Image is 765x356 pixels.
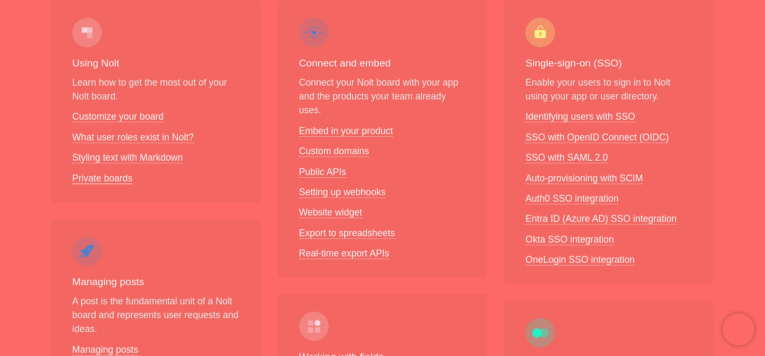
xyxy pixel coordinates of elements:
p: Enable your users to sign in to Nolt using your app or user directory. [525,76,693,104]
p: Learn how to get the most out of your Nolt board. [72,76,240,104]
a: Private boards [72,173,132,184]
a: Auth0 SSO integration [525,193,618,204]
a: Custom domains [299,146,369,157]
h3: Single-sign-on (SSO) [525,56,693,71]
a: Styling text with Markdown [72,152,183,163]
a: Export to spreadsheets [299,228,395,239]
a: What user roles exist in Nolt? [72,132,194,143]
a: SSO with OpenID Connect (OIDC) [525,132,669,143]
a: Setting up webhooks [299,187,386,198]
a: OneLogin SSO integration [525,254,634,266]
a: Managing posts [72,344,138,355]
a: Public APIs [299,167,346,178]
p: Connect your Nolt board with your app and the products your team already uses. [299,76,466,118]
a: Embed in your product [299,126,393,137]
p: A post is the fundamental unit of a Nolt board and represents user requests and ideas. [72,294,240,336]
a: Okta SSO integration [525,234,614,245]
h3: Connect and embed [299,56,466,71]
a: Auto-provisioning with SCIM [525,173,643,184]
a: Website widget [299,207,362,218]
a: SSO with SAML 2.0 [525,152,608,163]
a: Entra ID (Azure AD) SSO integration [525,213,677,225]
h3: Managing posts [72,275,240,290]
h3: Using Nolt [72,56,240,71]
a: Identifying users with SSO [525,111,635,122]
a: Real-time export APIs [299,248,389,259]
iframe: Chatra live chat [722,313,754,345]
a: Customize your board [72,111,164,122]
